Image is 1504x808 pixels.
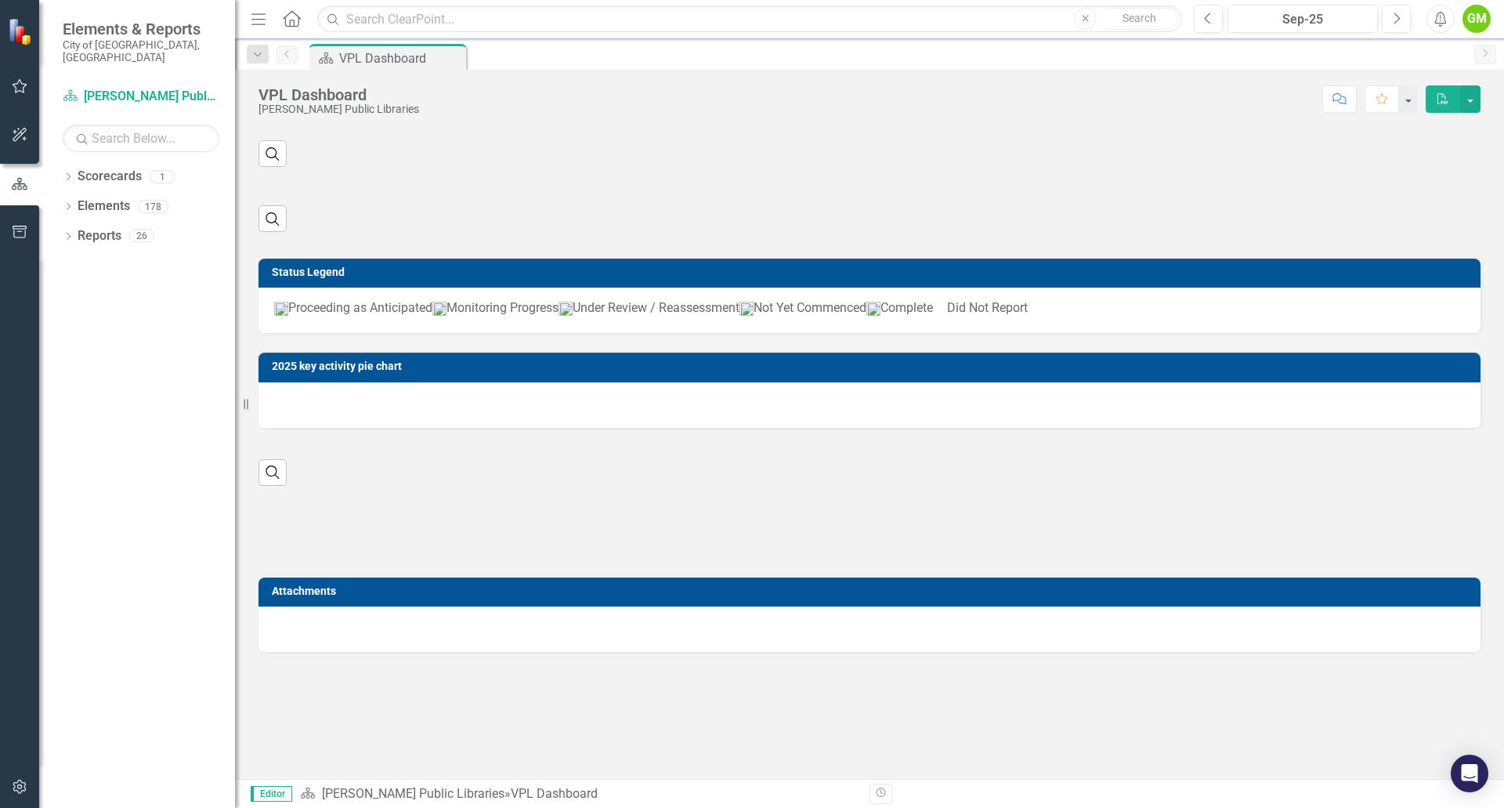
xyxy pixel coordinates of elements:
[339,49,462,68] div: VPL Dashboard
[251,786,292,802] span: Editor
[1100,8,1178,30] button: Search
[78,227,121,245] a: Reports
[258,86,419,103] div: VPL Dashboard
[300,785,858,803] div: »
[63,20,219,38] span: Elements & Reports
[559,302,573,316] img: UnderReview.png
[432,302,446,316] img: Monitoring.png
[1451,755,1488,792] div: Open Intercom Messenger
[272,585,1473,597] h3: Attachments
[272,266,1473,278] h3: Status Legend
[1462,5,1491,33] button: GM
[78,168,142,186] a: Scorecards
[63,38,219,64] small: City of [GEOGRAPHIC_DATA], [GEOGRAPHIC_DATA]
[866,302,880,316] img: Complete_icon.png
[933,305,947,313] img: DidNotReport.png
[138,200,168,213] div: 178
[258,103,419,115] div: [PERSON_NAME] Public Libraries
[274,302,288,316] img: ProceedingGreen.png
[1233,10,1372,29] div: Sep-25
[1227,5,1378,33] button: Sep-25
[129,230,154,243] div: 26
[78,197,130,216] a: Elements
[272,361,1473,372] h3: 2025 key activity pie chart
[1123,12,1156,24] span: Search
[8,18,35,45] img: ClearPoint Strategy
[63,88,219,106] a: [PERSON_NAME] Public Libraries
[739,302,754,316] img: NotYet.png
[322,786,504,801] a: [PERSON_NAME] Public Libraries
[63,125,219,152] input: Search Below...
[274,299,1465,317] p: Proceeding as Anticipated Monitoring Progress Under Review / Reassessment Not Yet Commenced Compl...
[317,5,1182,33] input: Search ClearPoint...
[511,786,598,801] div: VPL Dashboard
[150,170,175,183] div: 1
